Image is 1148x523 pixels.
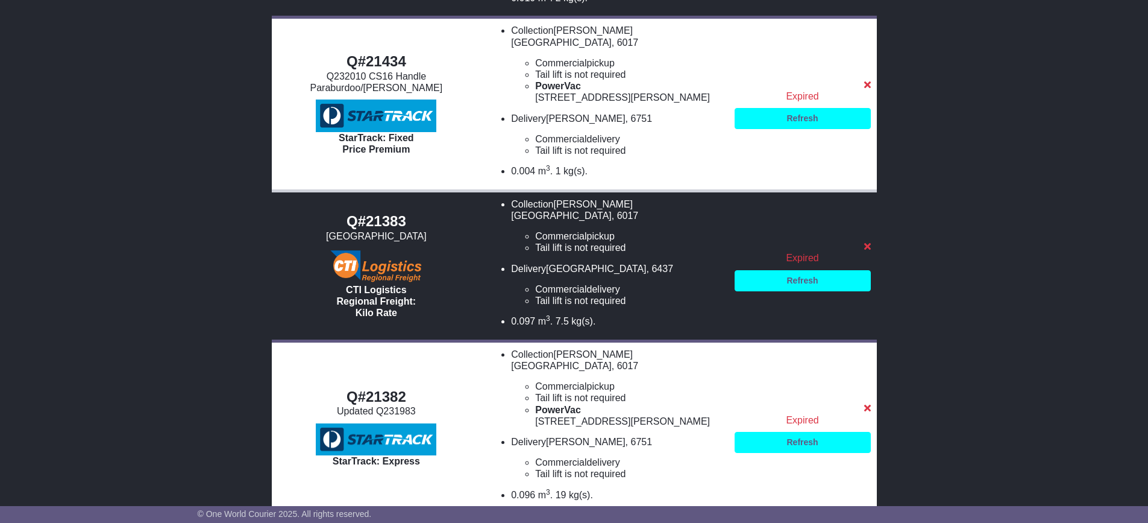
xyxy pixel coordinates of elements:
[511,25,722,103] li: Collection
[535,80,722,92] div: PowerVac
[535,231,586,241] span: Commercial
[278,388,475,406] div: Q#21382
[612,211,638,221] span: , 6017
[612,361,638,371] span: , 6017
[556,490,566,500] span: 19
[546,314,550,323] sup: 3
[538,166,553,176] span: m .
[535,416,722,427] div: [STREET_ADDRESS][PERSON_NAME]
[511,113,722,157] li: Delivery
[511,198,722,254] li: Collection
[278,405,475,417] div: Updated Q231983
[333,456,420,466] span: StarTrack: Express
[556,316,569,326] span: 7.5
[535,468,722,480] li: Tail lift is not required
[535,457,722,468] li: delivery
[735,270,871,291] a: Refresh
[546,264,647,274] span: [GEOGRAPHIC_DATA]
[278,230,475,242] div: [GEOGRAPHIC_DATA]
[535,381,586,391] span: Commercial
[511,349,633,371] span: [PERSON_NAME][GEOGRAPHIC_DATA]
[546,113,626,124] span: [PERSON_NAME]
[735,90,871,102] div: Expired
[535,392,722,404] li: Tail lift is not required
[626,437,652,447] span: , 6751
[612,37,638,48] span: , 6017
[735,414,871,426] div: Expired
[278,213,475,230] div: Q#21383
[339,133,414,154] span: StarTrack: Fixed Price Premium
[511,263,722,307] li: Delivery
[535,145,722,156] li: Tail lift is not required
[316,423,436,456] img: StarTrack: Express
[535,133,722,145] li: delivery
[535,57,722,69] li: pickup
[511,199,633,221] span: [PERSON_NAME][GEOGRAPHIC_DATA]
[735,432,871,453] a: Refresh
[511,349,722,427] li: Collection
[556,166,561,176] span: 1
[535,58,586,68] span: Commercial
[735,108,871,129] a: Refresh
[316,100,436,132] img: StarTrack: Fixed Price Premium
[647,264,673,274] span: , 6437
[535,69,722,80] li: Tail lift is not required
[535,381,722,392] li: pickup
[511,25,633,47] span: [PERSON_NAME][GEOGRAPHIC_DATA]
[278,53,475,71] div: Q#21434
[538,316,553,326] span: m .
[511,436,722,480] li: Delivery
[535,457,586,468] span: Commercial
[546,488,550,496] sup: 3
[563,166,588,176] span: kg(s).
[535,230,722,242] li: pickup
[511,316,535,326] span: 0.097
[735,252,871,264] div: Expired
[569,490,593,500] span: kg(s).
[546,437,626,447] span: [PERSON_NAME]
[337,285,416,318] span: CTI Logistics Regional Freight: Kilo Rate
[511,490,535,500] span: 0.096
[535,404,722,416] div: PowerVac
[327,248,425,284] img: CTI Logistics Regional Freight: Kilo Rate
[535,284,586,294] span: Commercial
[571,316,595,326] span: kg(s).
[511,166,535,176] span: 0.004
[535,134,586,144] span: Commercial
[278,71,475,94] div: Q232010 CS16 Handle Paraburdoo/[PERSON_NAME]
[535,92,722,103] div: [STREET_ADDRESS][PERSON_NAME]
[546,164,550,173] sup: 3
[198,509,372,519] span: © One World Courier 2025. All rights reserved.
[626,113,652,124] span: , 6751
[535,295,722,306] li: Tail lift is not required
[535,242,722,253] li: Tail lift is not required
[535,284,722,295] li: delivery
[538,490,553,500] span: m .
